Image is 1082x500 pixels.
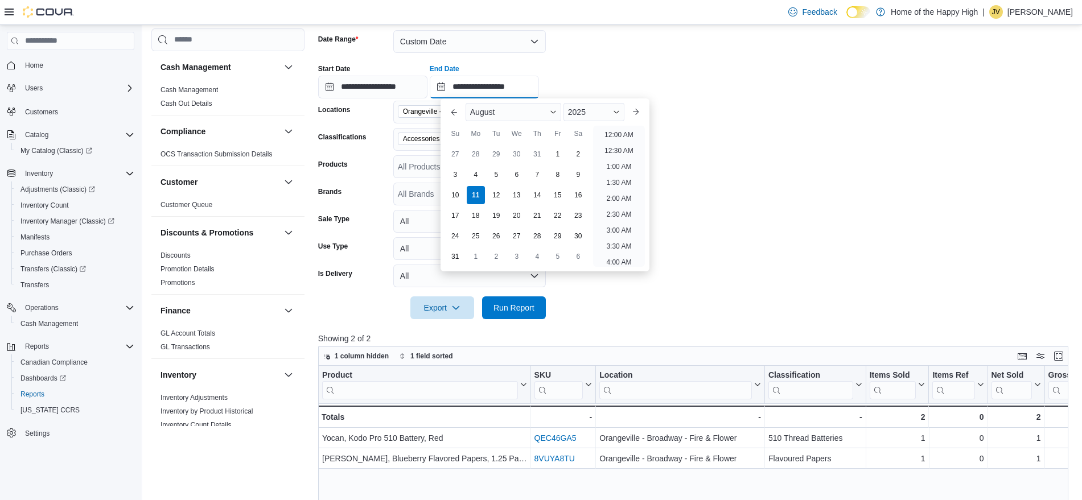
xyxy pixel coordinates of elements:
a: Home [20,59,48,72]
div: 0 [932,452,984,465]
span: 2025 [568,108,586,117]
h3: Inventory [161,369,196,381]
h3: Discounts & Promotions [161,227,253,238]
div: day-3 [508,247,526,266]
a: Cash Out Details [161,100,212,108]
button: Discounts & Promotions [282,226,295,239]
div: - [534,410,592,424]
button: Home [2,57,139,73]
div: day-30 [508,145,526,163]
div: Product [322,370,518,381]
div: day-12 [487,186,505,204]
button: Inventory [161,369,279,381]
a: Inventory Count [16,199,73,212]
button: Customer [282,175,295,189]
div: day-31 [446,247,464,266]
span: Dark Mode [846,18,847,19]
div: day-5 [549,247,567,266]
button: Items Ref [932,370,984,399]
span: Purchase Orders [20,249,72,258]
button: Items Sold [869,370,925,399]
span: Dashboards [20,374,66,383]
label: Date Range [318,35,359,44]
button: Reports [11,386,139,402]
div: Items Ref [932,370,974,381]
a: Inventory by Product Historical [161,407,253,415]
div: Compliance [151,147,305,166]
a: Transfers [16,278,54,292]
div: [PERSON_NAME], Blueberry Flavored Papers, 1.25 Papers [322,452,527,465]
button: Operations [20,301,63,315]
span: Reports [25,342,49,351]
button: Purchase Orders [11,245,139,261]
a: [US_STATE] CCRS [16,403,84,417]
a: Discounts [161,251,191,259]
a: OCS Transaction Submission Details [161,150,273,158]
span: Transfers [20,280,49,290]
span: Operations [25,303,59,312]
li: 1:30 AM [602,176,636,189]
button: Inventory [282,368,295,382]
input: Press the down key to open a popover containing a calendar. [318,76,427,98]
div: Orangeville - Broadway - Fire & Flower [599,431,761,445]
span: Feedback [802,6,837,18]
button: Inventory Count [11,197,139,213]
span: GL Account Totals [161,329,215,338]
h3: Customer [161,176,198,188]
span: Operations [20,301,134,315]
div: day-16 [569,186,587,204]
span: [US_STATE] CCRS [20,406,80,415]
div: Customer [151,198,305,216]
span: Promotions [161,278,195,287]
span: Inventory Count [16,199,134,212]
a: Canadian Compliance [16,356,92,369]
a: Settings [20,427,54,440]
button: [US_STATE] CCRS [11,402,139,418]
span: Customers [20,104,134,118]
label: Brands [318,187,342,196]
div: day-23 [569,206,587,225]
span: Adjustments (Classic) [16,183,134,196]
span: Run Report [493,302,534,313]
span: Inventory by Product Historical [161,407,253,416]
label: Classifications [318,133,367,142]
span: Canadian Compliance [16,356,134,369]
span: Promotion Details [161,265,215,274]
span: Cash Management [161,85,218,94]
input: Dark Mode [846,6,870,18]
li: 2:30 AM [602,208,636,221]
div: Classification [768,370,853,381]
button: Net Sold [991,370,1040,399]
div: Button. Open the month selector. August is currently selected. [466,103,561,121]
div: Yocan, Kodo Pro 510 Battery, Red [322,431,527,445]
ul: Time [593,126,645,267]
a: My Catalog (Classic) [16,144,97,158]
span: Home [25,61,43,70]
span: Users [25,84,43,93]
a: GL Transactions [161,343,210,351]
button: Customer [161,176,279,188]
button: Compliance [282,125,295,138]
div: day-1 [467,247,485,266]
span: 1 column hidden [335,352,389,361]
span: Transfers (Classic) [16,262,134,276]
div: day-10 [446,186,464,204]
span: My Catalog (Classic) [20,146,92,155]
div: day-4 [467,166,485,184]
p: Home of the Happy High [891,5,978,19]
div: day-9 [569,166,587,184]
span: Cash Management [20,319,78,328]
button: Compliance [161,126,279,137]
div: day-26 [487,227,505,245]
a: Inventory Count Details [161,421,232,429]
div: day-2 [569,145,587,163]
span: JV [992,5,1000,19]
div: day-13 [508,186,526,204]
h3: Finance [161,305,191,316]
button: Custom Date [393,30,546,53]
div: day-14 [528,186,546,204]
span: Users [20,81,134,95]
span: Inventory Count Details [161,420,232,429]
span: Dashboards [16,371,134,385]
div: day-4 [528,247,546,266]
